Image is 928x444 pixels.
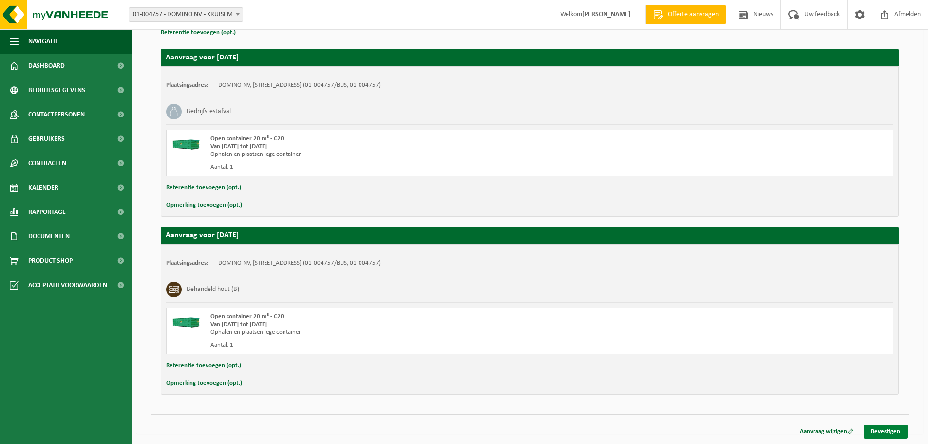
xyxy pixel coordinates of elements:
div: Aantal: 1 [210,163,569,171]
td: DOMINO NV, [STREET_ADDRESS] (01-004757/BUS, 01-004757) [218,81,381,89]
span: Navigatie [28,29,58,54]
span: Contracten [28,151,66,175]
span: Kalender [28,175,58,200]
strong: Plaatsingsadres: [166,260,208,266]
strong: Van [DATE] tot [DATE] [210,321,267,328]
strong: Plaatsingsadres: [166,82,208,88]
button: Referentie toevoegen (opt.) [166,359,241,372]
strong: Aanvraag voor [DATE] [166,54,239,61]
span: Acceptatievoorwaarden [28,273,107,297]
span: 01-004757 - DOMINO NV - KRUISEM [129,7,243,22]
span: Dashboard [28,54,65,78]
span: Rapportage [28,200,66,224]
span: Documenten [28,224,70,249]
img: HK-XC-20-GN-00.png [171,135,201,150]
div: Aantal: 1 [210,341,569,349]
button: Referentie toevoegen (opt.) [161,26,236,39]
h3: Bedrijfsrestafval [187,104,231,119]
h3: Behandeld hout (B) [187,282,239,297]
span: Bedrijfsgegevens [28,78,85,102]
button: Opmerking toevoegen (opt.) [166,199,242,212]
img: HK-XC-20-GN-00.png [171,313,201,328]
td: DOMINO NV, [STREET_ADDRESS] (01-004757/BUS, 01-004757) [218,259,381,267]
span: Gebruikers [28,127,65,151]
strong: [PERSON_NAME] [582,11,631,18]
a: Offerte aanvragen [645,5,726,24]
a: Aanvraag wijzigen [793,425,861,439]
a: Bevestigen [864,425,908,439]
span: Open container 20 m³ - C20 [210,313,284,320]
span: Offerte aanvragen [665,10,721,19]
span: Contactpersonen [28,102,85,127]
span: Product Shop [28,249,73,273]
span: 01-004757 - DOMINO NV - KRUISEM [129,8,243,21]
button: Referentie toevoegen (opt.) [166,181,241,194]
span: Open container 20 m³ - C20 [210,135,284,142]
strong: Aanvraag voor [DATE] [166,232,239,239]
div: Ophalen en plaatsen lege container [210,328,569,336]
button: Opmerking toevoegen (opt.) [166,377,242,389]
strong: Van [DATE] tot [DATE] [210,143,267,150]
div: Ophalen en plaatsen lege container [210,151,569,158]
